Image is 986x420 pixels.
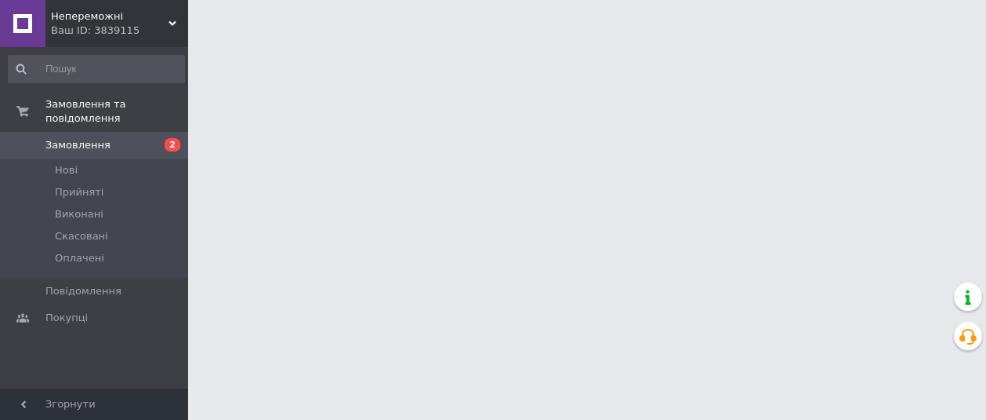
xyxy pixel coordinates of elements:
[45,284,121,298] span: Повідомлення
[165,138,180,152] span: 2
[55,185,103,199] span: Прийняті
[55,251,104,265] span: Оплачені
[51,24,188,38] div: Ваш ID: 3839115
[45,97,188,126] span: Замовлення та повідомлення
[8,55,185,83] input: Пошук
[55,163,78,177] span: Нові
[55,207,103,221] span: Виконані
[55,229,108,243] span: Скасовані
[51,9,169,24] span: Непереможні
[45,138,111,152] span: Замовлення
[45,311,88,325] span: Покупці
